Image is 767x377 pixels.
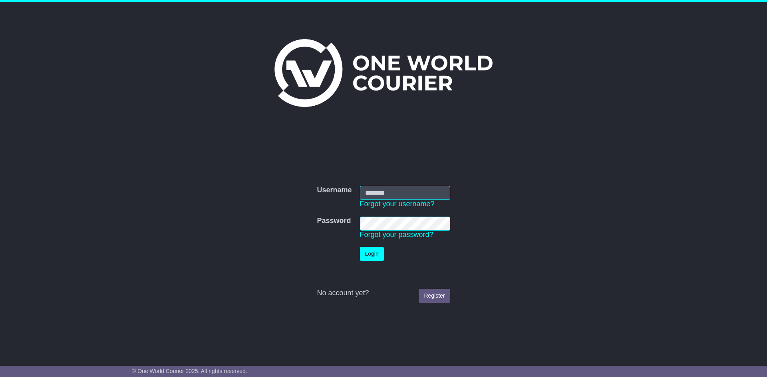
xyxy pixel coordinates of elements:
a: Forgot your username? [360,200,435,208]
label: Username [317,186,352,195]
span: © One World Courier 2025. All rights reserved. [132,368,247,374]
a: Forgot your password? [360,231,433,239]
button: Login [360,247,384,261]
div: No account yet? [317,289,450,298]
img: One World [274,39,493,107]
a: Register [419,289,450,303]
label: Password [317,217,351,225]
